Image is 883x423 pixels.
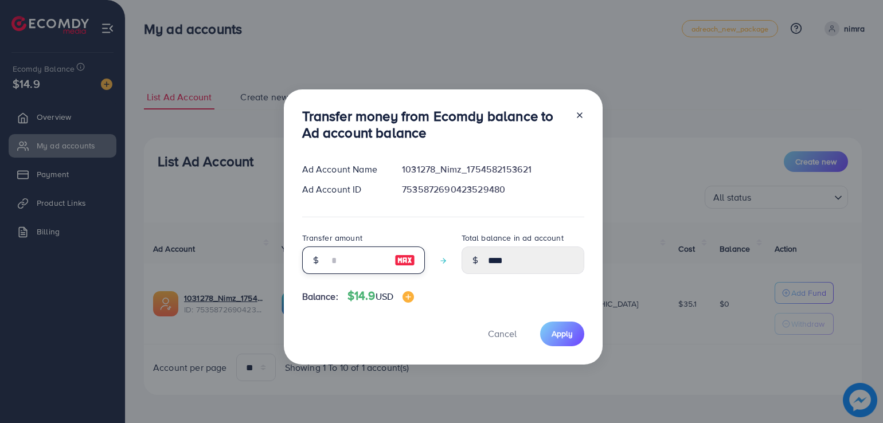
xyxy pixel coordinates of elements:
span: Cancel [488,327,517,340]
img: image [403,291,414,303]
div: Ad Account ID [293,183,393,196]
label: Transfer amount [302,232,362,244]
button: Apply [540,322,584,346]
label: Total balance in ad account [462,232,564,244]
h3: Transfer money from Ecomdy balance to Ad account balance [302,108,566,141]
span: Apply [552,328,573,339]
span: Balance: [302,290,338,303]
h4: $14.9 [347,289,414,303]
div: 7535872690423529480 [393,183,593,196]
button: Cancel [474,322,531,346]
img: image [394,253,415,267]
span: USD [376,290,393,303]
div: 1031278_Nimz_1754582153621 [393,163,593,176]
div: Ad Account Name [293,163,393,176]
